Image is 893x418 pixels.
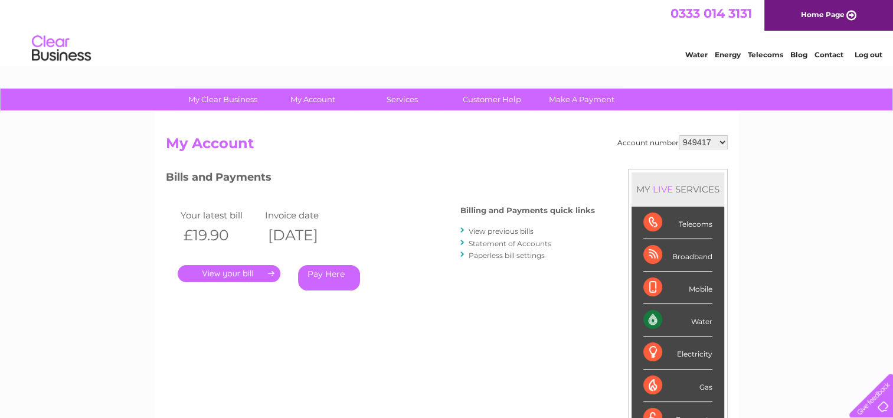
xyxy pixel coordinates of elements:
[748,50,783,59] a: Telecoms
[643,337,712,369] div: Electricity
[632,172,724,206] div: MY SERVICES
[643,239,712,272] div: Broadband
[617,135,728,149] div: Account number
[174,89,272,110] a: My Clear Business
[650,184,675,195] div: LIVE
[643,207,712,239] div: Telecoms
[533,89,630,110] a: Make A Payment
[670,6,752,21] a: 0333 014 3131
[166,135,728,158] h2: My Account
[264,89,361,110] a: My Account
[262,223,347,247] th: [DATE]
[178,207,263,223] td: Your latest bill
[178,223,263,247] th: £19.90
[168,6,726,57] div: Clear Business is a trading name of Verastar Limited (registered in [GEOGRAPHIC_DATA] No. 3667643...
[643,304,712,337] div: Water
[643,272,712,304] div: Mobile
[643,370,712,402] div: Gas
[469,239,551,248] a: Statement of Accounts
[854,50,882,59] a: Log out
[443,89,541,110] a: Customer Help
[815,50,843,59] a: Contact
[460,206,595,215] h4: Billing and Payments quick links
[715,50,741,59] a: Energy
[166,169,595,190] h3: Bills and Payments
[298,265,360,290] a: Pay Here
[354,89,451,110] a: Services
[469,251,545,260] a: Paperless bill settings
[469,227,534,236] a: View previous bills
[262,207,347,223] td: Invoice date
[178,265,280,282] a: .
[685,50,708,59] a: Water
[31,31,91,67] img: logo.png
[790,50,807,59] a: Blog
